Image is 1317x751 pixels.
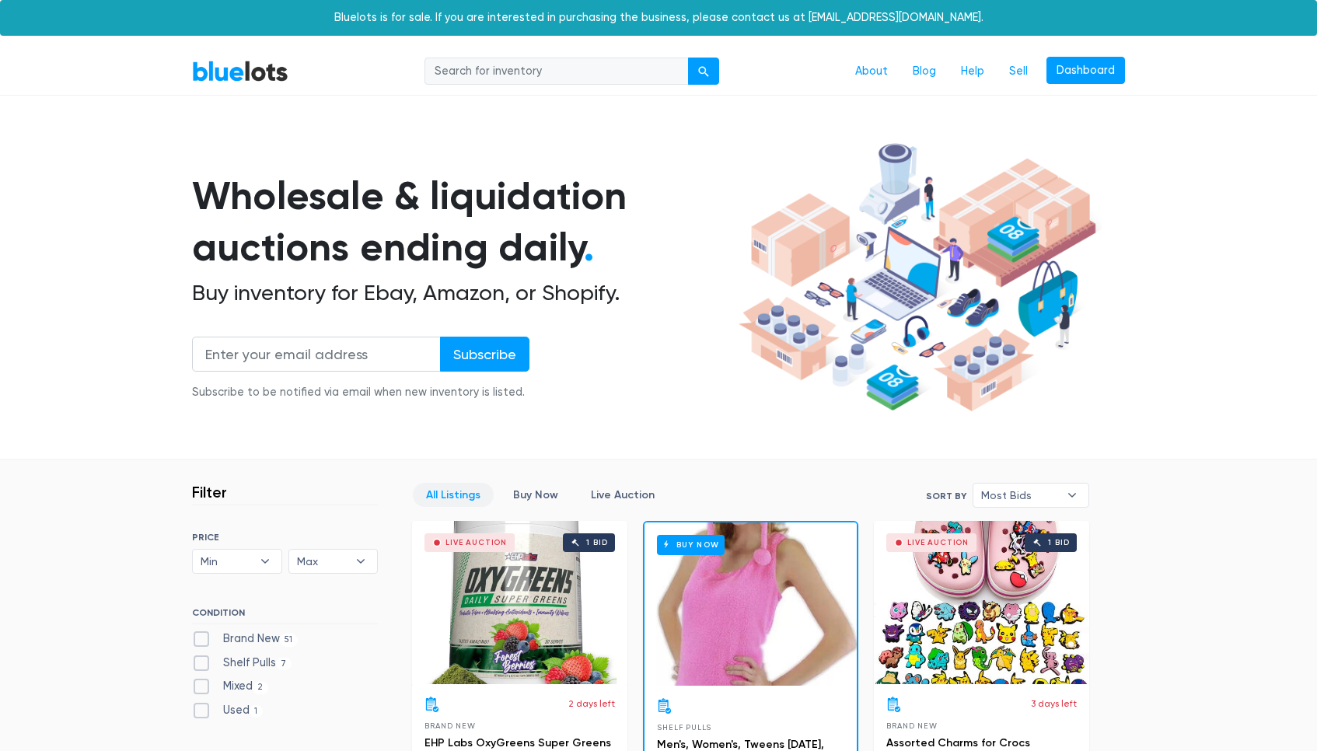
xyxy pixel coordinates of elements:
[192,532,378,543] h6: PRICE
[500,483,571,507] a: Buy Now
[657,723,711,732] span: Shelf Pulls
[586,539,607,547] div: 1 bid
[201,550,252,573] span: Min
[657,535,725,554] h6: Buy Now
[1031,697,1077,711] p: 3 days left
[253,682,268,694] span: 2
[344,550,377,573] b: ▾
[926,489,966,503] label: Sort By
[192,630,298,648] label: Brand New
[250,705,263,718] span: 1
[1056,484,1088,507] b: ▾
[192,702,263,719] label: Used
[192,678,268,695] label: Mixed
[424,58,689,86] input: Search for inventory
[280,634,298,646] span: 51
[948,57,997,86] a: Help
[192,384,529,401] div: Subscribe to be notified via email when new inventory is listed.
[645,522,857,686] a: Buy Now
[413,483,494,507] a: All Listings
[997,57,1040,86] a: Sell
[276,658,292,670] span: 7
[192,337,441,372] input: Enter your email address
[297,550,348,573] span: Max
[907,539,969,547] div: Live Auction
[440,337,529,372] input: Subscribe
[192,655,292,672] label: Shelf Pulls
[445,539,507,547] div: Live Auction
[886,736,1030,749] a: Assorted Charms for Crocs
[412,521,627,684] a: Live Auction 1 bid
[192,280,733,306] h2: Buy inventory for Ebay, Amazon, or Shopify.
[192,170,733,274] h1: Wholesale & liquidation auctions ending daily
[192,607,378,624] h6: CONDITION
[1048,539,1069,547] div: 1 bid
[568,697,615,711] p: 2 days left
[900,57,948,86] a: Blog
[874,521,1089,684] a: Live Auction 1 bid
[192,483,227,501] h3: Filter
[1046,57,1125,85] a: Dashboard
[733,136,1102,419] img: hero-ee84e7d0318cb26816c560f6b4441b76977f77a177738b4e94f68c95b2b83dbb.png
[981,484,1059,507] span: Most Bids
[584,224,594,271] span: .
[886,721,937,730] span: Brand New
[578,483,668,507] a: Live Auction
[249,550,281,573] b: ▾
[843,57,900,86] a: About
[424,721,475,730] span: Brand New
[192,60,288,82] a: BlueLots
